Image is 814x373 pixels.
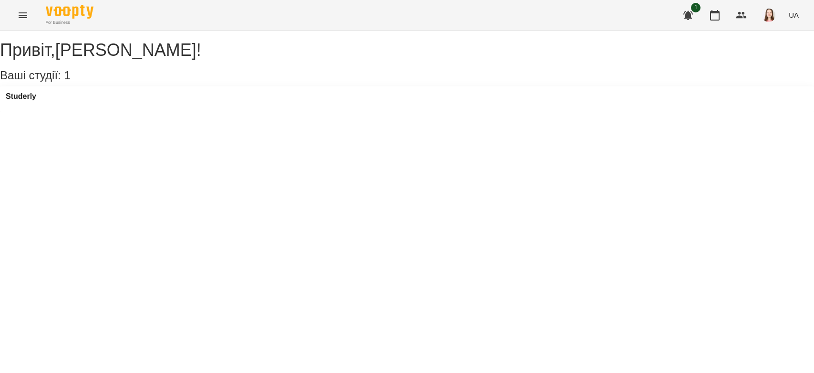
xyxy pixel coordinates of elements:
[691,3,701,12] span: 1
[64,69,70,82] span: 1
[46,5,93,19] img: Voopty Logo
[6,92,36,101] a: Studerly
[762,9,775,22] img: 83b29030cd47969af3143de651fdf18c.jpg
[11,4,34,27] button: Menu
[46,20,93,26] span: For Business
[785,6,803,24] button: UA
[789,10,799,20] span: UA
